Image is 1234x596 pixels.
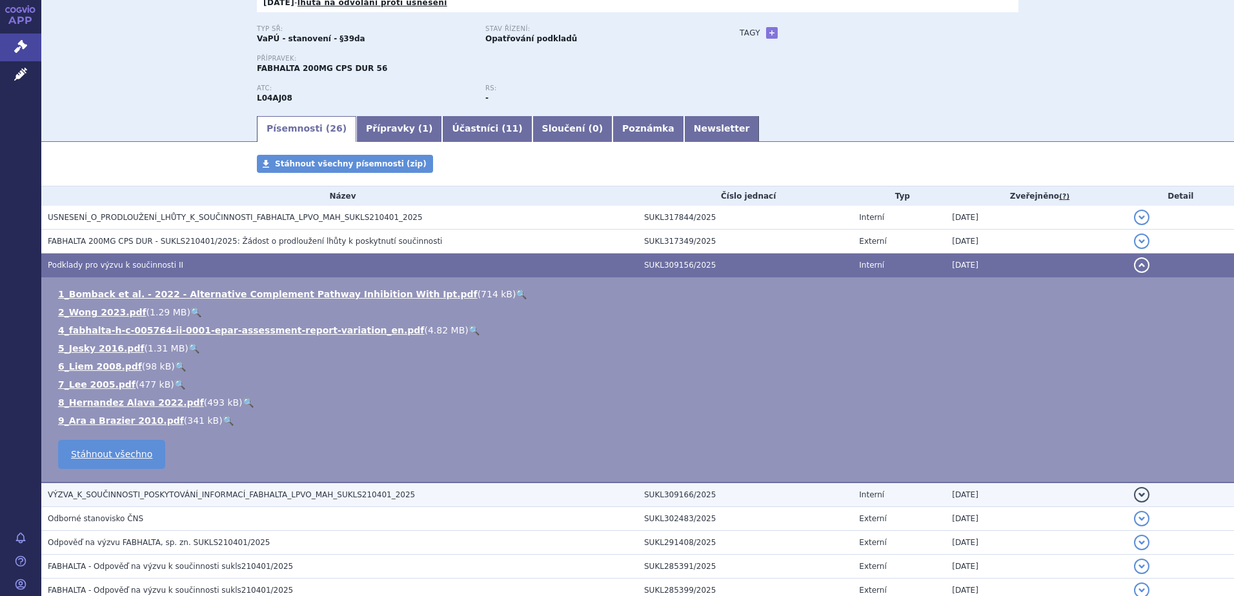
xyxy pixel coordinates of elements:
[485,34,577,43] strong: Opatřování podkladů
[207,397,239,408] span: 493 kB
[532,116,612,142] a: Sloučení (0)
[946,206,1127,230] td: [DATE]
[1134,559,1149,574] button: detail
[946,482,1127,507] td: [DATE]
[58,378,1221,391] li: ( )
[257,155,433,173] a: Stáhnout všechny písemnosti (zip)
[139,379,170,390] span: 477 kB
[58,361,142,372] a: 6_Liem 2008.pdf
[257,25,472,33] p: Typ SŘ:
[638,230,853,253] td: SUKL317349/2025
[638,186,853,206] th: Číslo jednací
[48,538,270,547] span: Odpověď na výzvu FABHALTA, sp. zn. SUKLS210401/2025
[1134,233,1149,249] button: detail
[257,55,714,63] p: Přípravek:
[469,325,480,335] a: 🔍
[946,230,1127,253] td: [DATE]
[859,514,886,523] span: Externí
[859,490,884,499] span: Interní
[58,414,1221,427] li: ( )
[223,415,234,426] a: 🔍
[41,186,638,206] th: Název
[48,261,183,270] span: Podklady pro výzvu k součinnosti II
[330,123,342,134] span: 26
[58,306,1221,319] li: ( )
[48,586,293,595] span: FABHALTA - Odpověď na výzvu k součinnosti sukls210401/2025
[257,116,356,142] a: Písemnosti (26)
[58,396,1221,409] li: ( )
[684,116,760,142] a: Newsletter
[150,307,187,317] span: 1.29 MB
[187,415,219,426] span: 341 kB
[275,159,427,168] span: Stáhnout všechny písemnosti (zip)
[859,237,886,246] span: Externí
[58,415,184,426] a: 9_Ara a Brazier 2010.pdf
[257,34,365,43] strong: VaPÚ - stanovení - §39da
[481,289,512,299] span: 714 kB
[516,289,527,299] a: 🔍
[853,186,946,206] th: Typ
[58,307,147,317] a: 2_Wong 2023.pdf
[58,342,1221,355] li: ( )
[946,253,1127,277] td: [DATE]
[638,507,853,531] td: SUKL302483/2025
[190,307,201,317] a: 🔍
[58,288,1221,301] li: ( )
[1134,487,1149,502] button: detail
[946,507,1127,531] td: [DATE]
[859,538,886,547] span: Externí
[1134,511,1149,526] button: detail
[946,531,1127,555] td: [DATE]
[188,343,199,353] a: 🔍
[946,186,1127,206] th: Zveřejněno
[257,94,292,103] strong: IPTAKOPAN
[175,361,186,372] a: 🔍
[58,397,204,408] a: 8_Hernandez Alava 2022.pdf
[174,379,185,390] a: 🔍
[740,25,760,41] h3: Tagy
[859,562,886,571] span: Externí
[58,379,136,390] a: 7_Lee 2005.pdf
[485,25,701,33] p: Stav řízení:
[48,562,293,571] span: FABHALTA - Odpověď na výzvu k součinnosti sukls210401/2025
[1134,535,1149,550] button: detail
[257,84,472,92] p: ATC:
[506,123,518,134] span: 11
[766,27,778,39] a: +
[243,397,254,408] a: 🔍
[58,360,1221,373] li: ( )
[148,343,185,353] span: 1.31 MB
[1134,257,1149,273] button: detail
[356,116,442,142] a: Přípravky (1)
[58,289,478,299] a: 1_Bomback et al. - 2022 - Alternative Complement Pathway Inhibition With Ipt.pdf
[48,514,143,523] span: Odborné stanovisko ČNS
[485,94,489,103] strong: -
[638,531,853,555] td: SUKL291408/2025
[442,116,532,142] a: Účastníci (11)
[612,116,684,142] a: Poznámka
[48,490,415,499] span: VÝZVA_K_SOUČINNOSTI_POSKYTOVÁNÍ_INFORMACÍ_FABHALTA_LPVO_MAH_SUKLS210401_2025
[859,213,884,222] span: Interní
[1128,186,1234,206] th: Detail
[58,325,424,335] a: 4_fabhalta-h-c-005764-ii-0001-epar-assessment-report-variation_en.pdf
[1134,210,1149,225] button: detail
[859,586,886,595] span: Externí
[638,555,853,579] td: SUKL285391/2025
[48,237,442,246] span: FABHALTA 200MG CPS DUR - SUKLS210401/2025: Žádost o prodloužení lhůty k poskytnutí součinnosti
[946,555,1127,579] td: [DATE]
[638,253,853,277] td: SUKL309156/2025
[257,64,387,73] span: FABHALTA 200MG CPS DUR 56
[638,482,853,507] td: SUKL309166/2025
[592,123,599,134] span: 0
[638,206,853,230] td: SUKL317844/2025
[58,440,165,469] a: Stáhnout všechno
[58,343,145,353] a: 5_Jesky 2016.pdf
[859,261,884,270] span: Interní
[485,84,701,92] p: RS:
[48,213,423,222] span: USNESENÍ_O_PRODLOUŽENÍ_LHŮTY_K_SOUČINNOSTI_FABHALTA_LPVO_MAH_SUKLS210401_2025
[58,324,1221,337] li: ( )
[1059,192,1069,201] abbr: (?)
[422,123,429,134] span: 1
[145,361,171,372] span: 98 kB
[428,325,465,335] span: 4.82 MB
